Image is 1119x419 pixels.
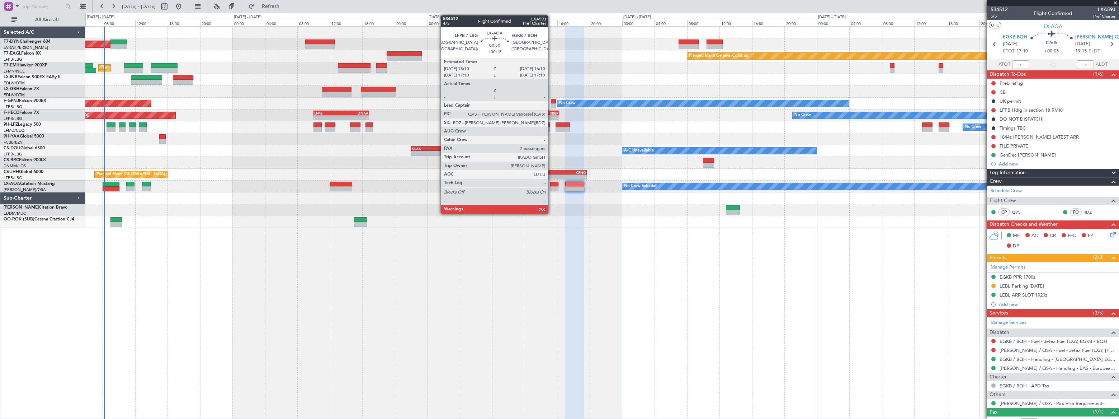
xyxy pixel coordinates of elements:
div: Timings TBC [1000,125,1026,131]
span: 19:15 [1075,48,1087,55]
div: 00:00 [817,20,850,26]
div: - [543,175,586,179]
span: T7-EAGL [4,51,21,56]
span: Leg Information [990,169,1026,177]
span: 9H-YAA [4,134,20,139]
div: FO [1070,208,1082,216]
div: - [501,175,544,179]
div: 16:00 [363,20,395,26]
a: [PERSON_NAME] / QSA - Handling - EAS - European Aviation School [1000,365,1115,371]
div: GenDec [PERSON_NAME] [1000,152,1056,158]
div: DO NOT DISPATCH! [1000,116,1044,122]
span: (1/6) [1093,70,1104,78]
a: QVS [1012,209,1028,215]
div: 16:00 [557,20,590,26]
span: Permits [990,254,1006,262]
div: Prebriefing [1000,80,1023,86]
span: LX-AOA [1044,23,1062,30]
div: Add new [999,161,1115,167]
span: 02:05 [1046,39,1057,47]
span: 17:10 [1016,48,1028,55]
span: CS-JHH [4,170,19,174]
a: RDZ [1083,209,1100,215]
div: 00:00 [233,20,265,26]
span: FFC [1068,232,1076,239]
div: EGGW [452,146,491,151]
a: EDDM/MUC [4,211,26,216]
span: [DATE] [1075,41,1090,48]
span: 9H-LPZ [4,122,18,127]
div: [DATE] - [DATE] [818,14,846,20]
span: Charter [990,373,1007,381]
div: Planned Maint [PERSON_NAME] [100,62,160,73]
div: 16:00 [947,20,979,26]
a: CS-DOUGlobal 6500 [4,146,45,150]
span: OO-ROK (SUB) [4,217,34,222]
a: [PERSON_NAME]Citation Bravo [4,205,67,210]
a: FCBB/BZV [4,140,23,145]
span: ATOT [998,61,1010,68]
a: Manage Services [991,319,1026,326]
span: Pax [990,408,997,416]
div: [DATE] - [DATE] [87,14,114,20]
div: 12:00 [135,20,168,26]
div: 12:00 [525,20,557,26]
input: Trip Number [22,1,63,12]
div: - [525,116,558,120]
div: DNAA [341,111,369,115]
span: T7-DYN [4,39,20,44]
span: Pref Charter [1093,13,1115,19]
span: (2/3) [1093,253,1104,261]
span: Others [990,391,1005,399]
span: Crew [990,177,1002,186]
span: Dispatch Checks and Weather [990,220,1058,229]
a: 9H-YAAGlobal 5000 [4,134,44,139]
div: DNAA [493,111,526,115]
div: - [314,116,341,120]
a: [PERSON_NAME]/QSA [4,187,46,192]
div: LEBL ARR SLOT 1920z [1000,292,1047,298]
a: [PERSON_NAME] / QSA - Pax Visa Requirements [1000,400,1105,406]
span: F-GPNJ [4,99,19,103]
div: LFPB [314,111,341,115]
div: Add new [999,301,1115,307]
div: No Crew [965,122,981,132]
span: Flight Crew [990,197,1016,205]
span: MF [1013,232,1020,239]
div: EGKB PPR 1700z [1000,274,1035,280]
div: - [452,151,491,155]
button: UTC [989,22,1001,28]
div: [DATE] - [DATE] [429,14,456,20]
div: [DATE] - [DATE] [623,14,651,20]
span: Services [990,309,1008,317]
span: EGKB BQH [1003,34,1027,41]
span: ALDT [1096,61,1108,68]
div: EGGW [501,170,544,174]
span: F-HECD [4,111,19,115]
a: F-GPNJFalcon 900EX [4,99,46,103]
div: - [341,116,369,120]
div: 16:00 [168,20,200,26]
div: 08:00 [687,20,720,26]
div: No Crew [559,98,576,109]
div: 16:00 [752,20,785,26]
a: LFPB/LBG [4,116,22,121]
div: 04:00 [655,20,687,26]
span: DP [1013,243,1019,250]
div: 04:00 [265,20,298,26]
a: LFPB/LBG [4,175,22,181]
input: --:-- [1012,60,1029,69]
a: EVRA/[PERSON_NAME] [4,45,48,50]
a: OO-ROK (SUB)Cessna Citation CJ4 [4,217,74,222]
div: FILE PRIVATE [1000,143,1028,149]
span: LX-AOA [4,182,20,186]
div: - [493,116,526,120]
a: EDLW/DTM [4,92,25,98]
div: 08:00 [492,20,525,26]
div: Planned Maint [GEOGRAPHIC_DATA] ([GEOGRAPHIC_DATA]) [96,169,209,180]
div: Flight Confirmed [1034,10,1072,17]
span: ETOT [1003,48,1015,55]
a: Schedule Crew [991,187,1022,195]
a: Manage Permits [991,264,1025,271]
div: 20:00 [395,20,428,26]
